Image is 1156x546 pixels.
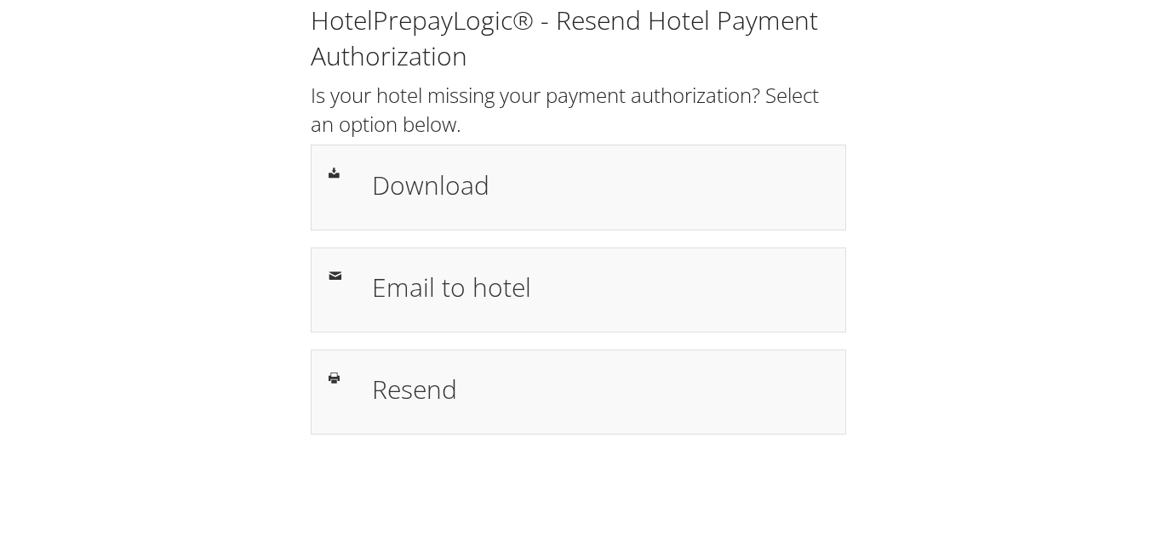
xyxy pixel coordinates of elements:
[372,166,828,204] h1: Download
[311,145,846,230] a: Download
[311,3,846,74] h1: HotelPrepayLogic® - Resend Hotel Payment Authorization
[372,370,828,408] h1: Resend
[311,81,846,138] h2: Is your hotel missing your payment authorization? Select an option below.
[311,247,846,333] a: Email to hotel
[311,350,846,435] a: Resend
[372,268,828,306] h1: Email to hotel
